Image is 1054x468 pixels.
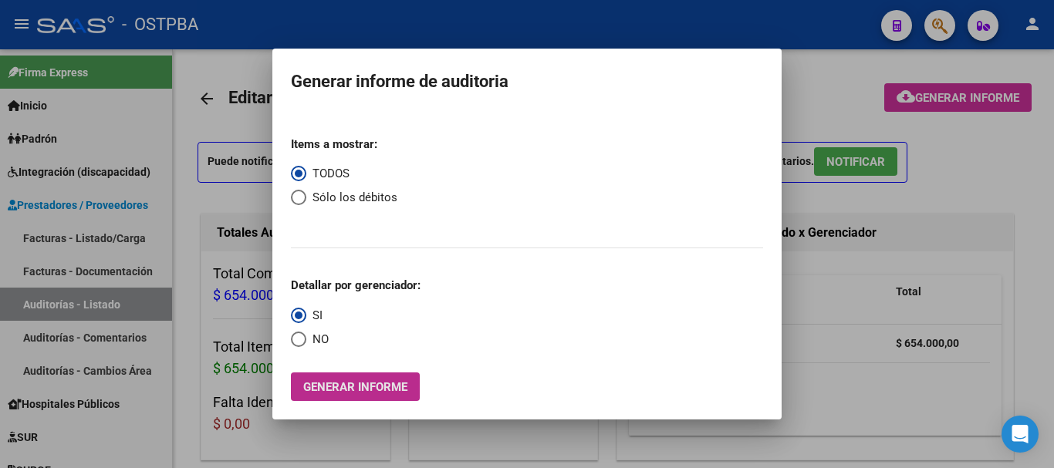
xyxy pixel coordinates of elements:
[306,331,329,348] span: NO
[306,189,397,207] span: Sólo los débitos
[1002,416,1039,453] div: Open Intercom Messenger
[291,67,763,96] h1: Generar informe de auditoria
[291,124,397,231] mat-radio-group: Select an option
[306,165,350,183] span: TODOS
[291,137,377,151] strong: Items a mostrar:
[303,380,407,394] span: Generar informe
[291,278,421,292] strong: Detallar por gerenciador:
[291,265,421,348] mat-radio-group: Select an option
[291,372,420,401] button: Generar informe
[306,307,323,325] span: SI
